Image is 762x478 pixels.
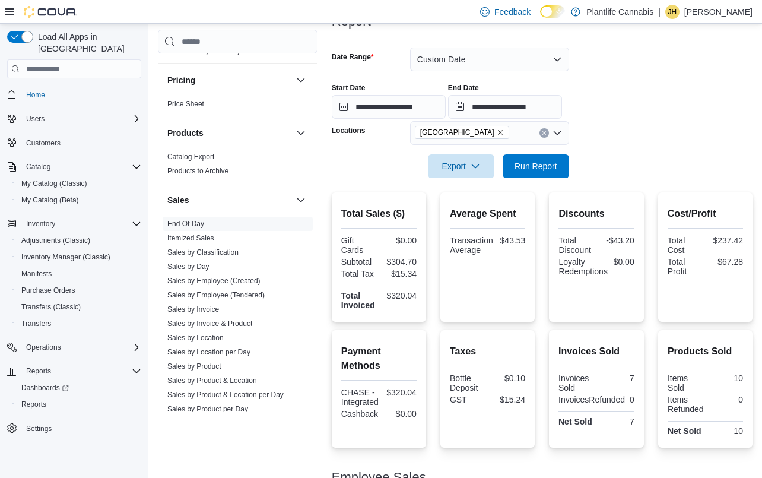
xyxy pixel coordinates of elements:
span: Reports [26,366,51,376]
a: Transfers [17,316,56,331]
div: $237.42 [707,236,743,245]
span: Reports [21,400,46,409]
div: -$43.20 [599,236,634,245]
div: 0 [709,395,743,404]
a: Settings [21,422,56,436]
button: Reports [21,364,56,378]
h3: Sales [167,194,189,206]
span: Spruce Grove [415,126,509,139]
strong: Net Sold [558,417,592,426]
a: Sales by Location per Day [167,348,250,356]
button: Transfers [12,315,146,332]
div: OCM [158,44,317,63]
div: $15.24 [490,395,525,404]
div: 7 [599,417,634,426]
div: Invoices Sold [558,373,594,392]
h2: Invoices Sold [558,344,634,359]
div: 0 [630,395,634,404]
div: CHASE - Integrated [341,388,379,407]
h2: Taxes [450,344,525,359]
a: Transfers (Classic) [17,300,85,314]
div: 10 [707,426,743,436]
span: Manifests [17,267,141,281]
span: Dashboards [21,383,69,392]
span: Home [21,87,141,102]
input: Press the down key to open a popover containing a calendar. [448,95,562,119]
span: Settings [26,424,52,433]
strong: Total Invoiced [341,291,375,310]
a: Sales by Product per Day [167,405,248,413]
div: $0.00 [381,236,417,245]
button: Products [167,127,291,139]
div: Bottle Deposit [450,373,485,392]
span: My Catalog (Beta) [17,193,141,207]
nav: Complex example [7,81,141,468]
span: Purchase Orders [21,286,75,295]
button: Reports [12,396,146,413]
label: Date Range [332,52,374,62]
button: Catalog [2,159,146,175]
a: My Catalog (Classic) [17,176,92,191]
img: Cova [24,6,77,18]
a: Products to Archive [167,167,228,175]
span: Reports [21,364,141,378]
span: Export [435,154,487,178]
button: Sales [167,194,291,206]
div: Total Discount [558,236,594,255]
div: Cashback [341,409,378,419]
span: Sales by Day [167,262,209,271]
button: Catalog [21,160,55,174]
div: $320.04 [383,388,417,397]
button: Operations [21,340,66,354]
button: Inventory [21,217,60,231]
span: Inventory [26,219,55,229]
span: Run Report [515,160,557,172]
span: Sales by Classification [167,248,239,257]
a: My Catalog (Beta) [17,193,84,207]
span: Sales by Employee (Created) [167,276,261,286]
div: $0.00 [612,257,634,267]
span: Sales by Product [167,362,221,371]
span: Sales by Location per Day [167,347,250,357]
span: Products to Archive [167,166,228,176]
div: GST [450,395,485,404]
p: | [658,5,661,19]
h2: Discounts [558,207,634,221]
a: Sales by Product & Location [167,376,257,385]
h3: Products [167,127,204,139]
button: Settings [2,420,146,437]
input: Press the down key to open a popover containing a calendar. [332,95,446,119]
button: Reports [2,363,146,379]
a: Customers [21,136,65,150]
span: Inventory [21,217,141,231]
span: Price Sheet [167,99,204,109]
div: Items Sold [668,373,703,392]
span: Users [21,112,141,126]
a: Purchase Orders [17,283,80,297]
span: My Catalog (Beta) [21,195,79,205]
span: Operations [21,340,141,354]
span: Inventory Manager (Classic) [21,252,110,262]
span: Home [26,90,45,100]
span: Operations [26,343,61,352]
h2: Products Sold [668,344,743,359]
button: Users [21,112,49,126]
span: Sales by Invoice [167,305,219,314]
button: Inventory [2,216,146,232]
a: Manifests [17,267,56,281]
button: Sales [294,193,308,207]
div: InvoicesRefunded [558,395,625,404]
span: Sales by Product & Location per Day [167,390,284,400]
input: Dark Mode [540,5,565,18]
button: Remove Spruce Grove from selection in this group [497,129,504,136]
a: Dashboards [12,379,146,396]
a: Sales by Employee (Created) [167,277,261,285]
button: Users [2,110,146,127]
span: Settings [21,421,141,436]
button: Adjustments (Classic) [12,232,146,249]
button: Manifests [12,265,146,282]
span: End Of Day [167,219,204,229]
span: Catalog [26,162,50,172]
button: Pricing [167,74,291,86]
